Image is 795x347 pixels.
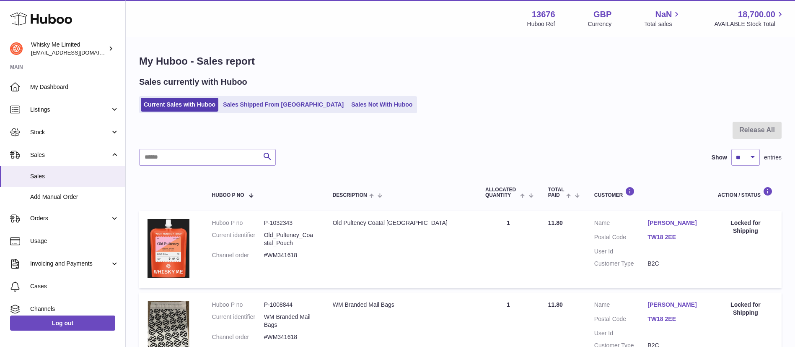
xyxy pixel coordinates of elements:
[141,98,218,112] a: Current Sales with Huboo
[718,187,773,198] div: Action / Status
[548,219,563,226] span: 11.80
[139,76,247,88] h2: Sales currently with Huboo
[10,316,115,331] a: Log out
[264,301,316,309] dd: P-1008844
[212,313,264,329] dt: Current identifier
[644,9,681,28] a: NaN Total sales
[264,333,316,341] dd: #WM341618
[30,282,119,290] span: Cases
[714,20,785,28] span: AVAILABLE Stock Total
[647,301,701,309] a: [PERSON_NAME]
[647,233,701,241] a: TW18 2EE
[31,41,106,57] div: Whisky Me Limited
[10,42,23,55] img: internalAdmin-13676@internal.huboo.com
[593,9,611,20] strong: GBP
[647,260,701,268] dd: B2C
[588,20,612,28] div: Currency
[333,193,367,198] span: Description
[212,231,264,247] dt: Current identifier
[212,333,264,341] dt: Channel order
[30,83,119,91] span: My Dashboard
[718,301,773,317] div: Locked for Shipping
[647,315,701,323] a: TW18 2EE
[594,260,647,268] dt: Customer Type
[30,172,119,180] span: Sales
[30,151,110,159] span: Sales
[220,98,347,112] a: Sales Shipped From [GEOGRAPHIC_DATA]
[148,219,189,278] img: 1739541345.jpg
[655,9,672,20] span: NaN
[548,187,565,198] span: Total paid
[714,9,785,28] a: 18,700.00 AVAILABLE Stock Total
[212,219,264,227] dt: Huboo P no
[31,49,123,56] span: [EMAIL_ADDRESS][DOMAIN_NAME]
[594,315,647,325] dt: Postal Code
[477,211,540,288] td: 1
[594,219,647,229] dt: Name
[333,301,469,309] div: WM Branded Mail Bags
[764,154,782,162] span: entries
[139,55,782,68] h1: My Huboo - Sales report
[594,233,647,243] dt: Postal Code
[30,193,119,201] span: Add Manual Order
[30,260,110,268] span: Invoicing and Payments
[712,154,727,162] label: Show
[532,9,555,20] strong: 13676
[718,219,773,235] div: Locked for Shipping
[647,219,701,227] a: [PERSON_NAME]
[594,187,701,198] div: Customer
[333,219,469,227] div: Old Pulteney Coatal [GEOGRAPHIC_DATA]
[594,301,647,311] dt: Name
[30,128,110,136] span: Stock
[30,214,110,222] span: Orders
[594,248,647,256] dt: User Id
[264,219,316,227] dd: P-1032343
[485,187,518,198] span: ALLOCATED Quantity
[738,9,775,20] span: 18,700.00
[212,251,264,259] dt: Channel order
[527,20,555,28] div: Huboo Ref
[30,305,119,313] span: Channels
[548,301,563,308] span: 11.80
[594,329,647,337] dt: User Id
[348,98,415,112] a: Sales Not With Huboo
[30,237,119,245] span: Usage
[644,20,681,28] span: Total sales
[212,193,244,198] span: Huboo P no
[30,106,110,114] span: Listings
[264,313,316,329] dd: WM Branded Mail Bags
[264,231,316,247] dd: Old_Pulteney_Coastal_Pouch
[264,251,316,259] dd: #WM341618
[212,301,264,309] dt: Huboo P no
